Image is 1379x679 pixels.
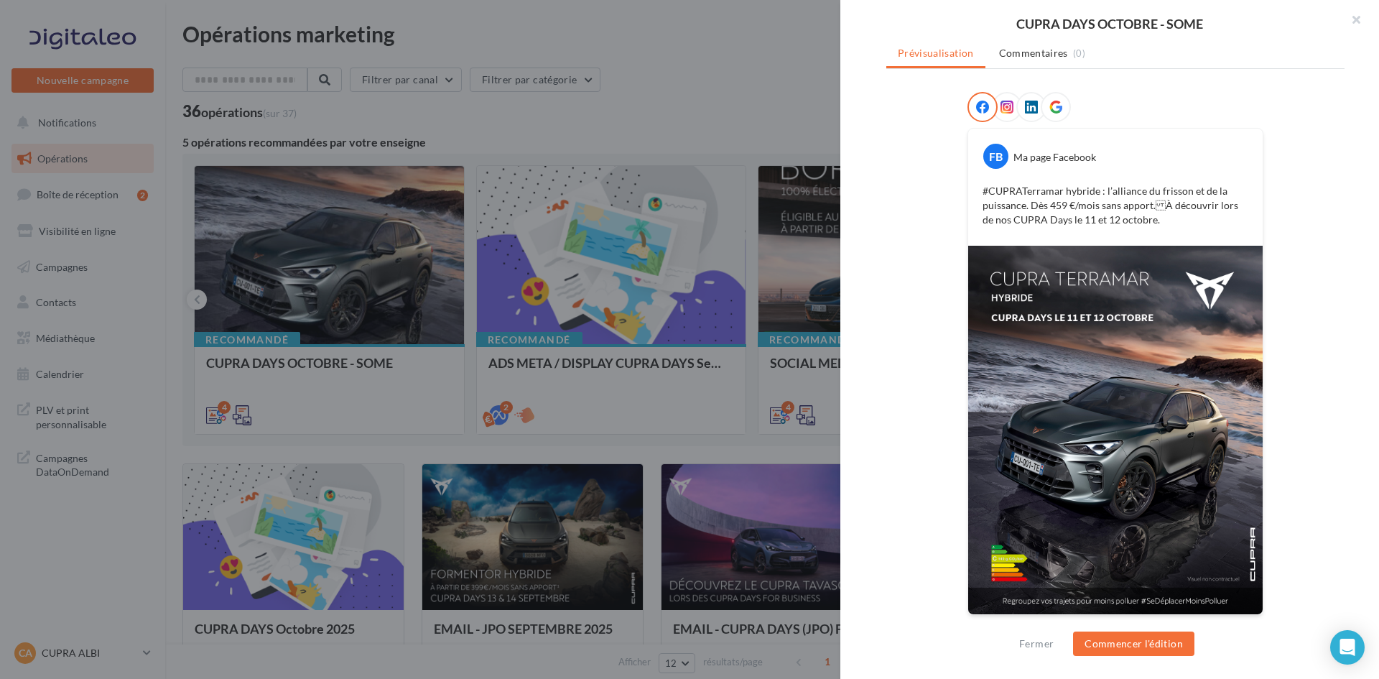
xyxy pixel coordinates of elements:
[999,46,1068,60] span: Commentaires
[1013,150,1096,165] div: Ma page Facebook
[983,144,1008,169] div: FB
[863,17,1356,30] div: CUPRA DAYS OCTOBRE - SOME
[1330,630,1365,665] div: Open Intercom Messenger
[983,184,1248,227] p: #CUPRATerramar hybride : l’alliance du frisson et de la puissance. Dès 459 €/mois sans apport. À ...
[967,615,1263,634] div: La prévisualisation est non-contractuelle
[1073,47,1085,59] span: (0)
[1073,632,1194,656] button: Commencer l'édition
[1013,635,1059,652] button: Fermer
